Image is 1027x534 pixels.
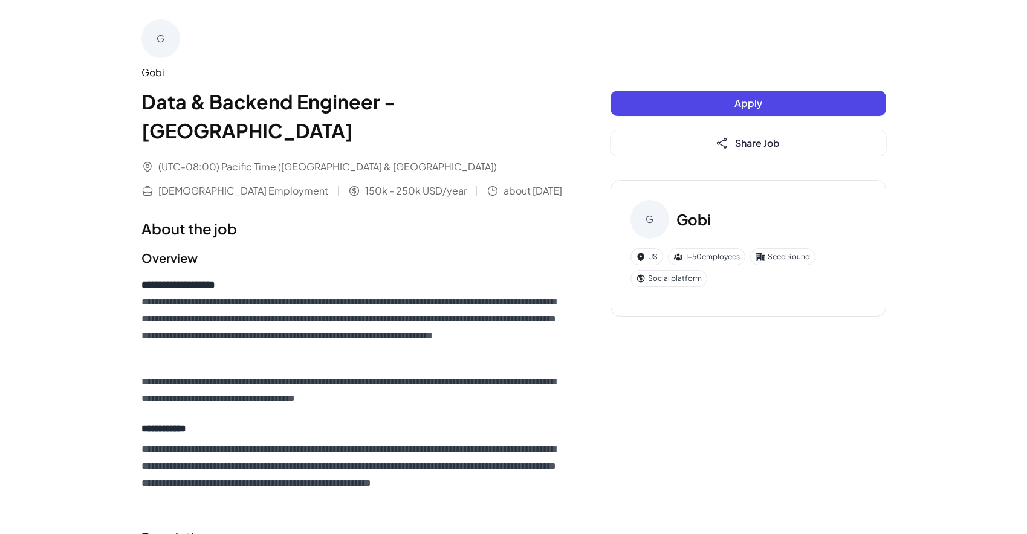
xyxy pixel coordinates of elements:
h1: Data & Backend Engineer - [GEOGRAPHIC_DATA] [141,87,562,145]
button: Apply [611,91,886,116]
div: G [141,19,180,58]
div: G [630,200,669,239]
div: Social platform [630,270,707,287]
span: about [DATE] [504,184,562,198]
h1: About the job [141,217,562,239]
h2: Overview [141,249,562,267]
span: (UTC-08:00) Pacific Time ([GEOGRAPHIC_DATA] & [GEOGRAPHIC_DATA]) [158,159,497,174]
div: Gobi [141,65,562,80]
h3: Gobi [676,208,711,230]
div: US [630,248,663,265]
span: 150k - 250k USD/year [365,184,467,198]
button: Share Job [611,130,886,156]
div: 1-50 employees [668,248,745,265]
span: Apply [734,97,762,109]
div: Seed Round [750,248,815,265]
span: Share Job [735,137,780,149]
span: [DEMOGRAPHIC_DATA] Employment [158,184,328,198]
